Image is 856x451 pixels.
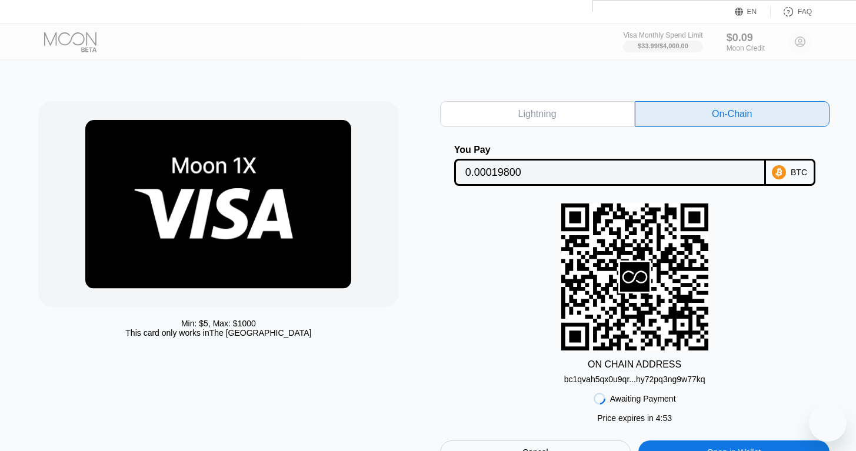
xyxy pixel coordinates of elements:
span: 4 : 53 [656,413,672,423]
div: Lightning [518,108,557,120]
div: bc1qvah5qx0u9qr...hy72pq3ng9w77kq [564,375,705,384]
div: Price expires in [597,413,672,423]
div: Visa Monthly Spend Limit$33.99/$4,000.00 [623,31,702,52]
div: ON CHAIN ADDRESS [588,359,681,370]
div: On-Chain [712,108,752,120]
div: FAQ [771,6,812,18]
div: FAQ [798,8,812,16]
div: EN [747,8,757,16]
div: Min: $ 5 , Max: $ 1000 [181,319,256,328]
div: You PayBTC [440,145,830,186]
div: $33.99 / $4,000.00 [638,42,688,49]
div: bc1qvah5qx0u9qr...hy72pq3ng9w77kq [564,370,705,384]
div: Lightning [440,101,635,127]
iframe: Button to launch messaging window [809,404,847,442]
div: On-Chain [635,101,830,127]
div: Visa Monthly Spend Limit [623,31,702,39]
div: Awaiting Payment [610,394,676,403]
div: BTC [791,168,807,177]
div: You Pay [454,145,766,155]
div: This card only works in The [GEOGRAPHIC_DATA] [125,328,311,338]
div: EN [735,6,771,18]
